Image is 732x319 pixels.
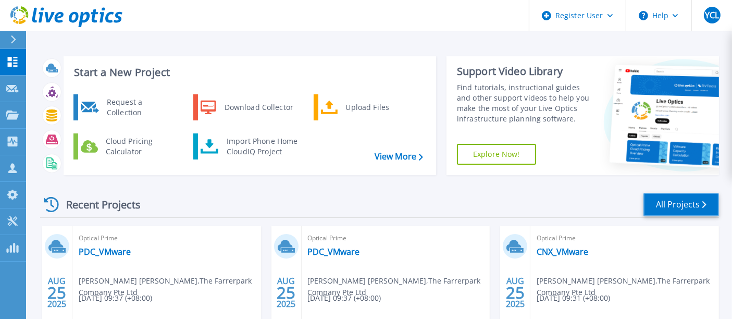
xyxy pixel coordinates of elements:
[277,288,295,297] span: 25
[705,11,719,19] span: YCL
[79,275,261,298] span: [PERSON_NAME] [PERSON_NAME] , The Farrerpark Company Pte Ltd
[276,274,296,312] div: AUG 2025
[47,274,67,312] div: AUG 2025
[79,247,131,257] a: PDC_VMware
[308,292,381,304] span: [DATE] 09:37 (+08:00)
[79,232,255,244] span: Optical Prime
[74,67,423,78] h3: Start a New Project
[73,133,180,159] a: Cloud Pricing Calculator
[457,65,593,78] div: Support Video Library
[537,247,588,257] a: CNX_VMware
[308,232,484,244] span: Optical Prime
[537,292,610,304] span: [DATE] 09:31 (+08:00)
[375,152,423,162] a: View More
[506,288,525,297] span: 25
[457,144,536,165] a: Explore Now!
[47,288,66,297] span: 25
[643,193,719,216] a: All Projects
[537,232,713,244] span: Optical Prime
[457,82,593,124] div: Find tutorials, instructional guides and other support videos to help you make the most of your L...
[308,275,490,298] span: [PERSON_NAME] [PERSON_NAME] , The Farrerpark Company Pte Ltd
[219,97,298,118] div: Download Collector
[341,97,418,118] div: Upload Files
[314,94,420,120] a: Upload Files
[193,94,300,120] a: Download Collector
[505,274,525,312] div: AUG 2025
[221,136,303,157] div: Import Phone Home CloudIQ Project
[537,275,719,298] span: [PERSON_NAME] [PERSON_NAME] , The Farrerpark Company Pte Ltd
[40,192,155,217] div: Recent Projects
[102,97,178,118] div: Request a Collection
[73,94,180,120] a: Request a Collection
[308,247,360,257] a: PDC_VMware
[79,292,152,304] span: [DATE] 09:37 (+08:00)
[101,136,178,157] div: Cloud Pricing Calculator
